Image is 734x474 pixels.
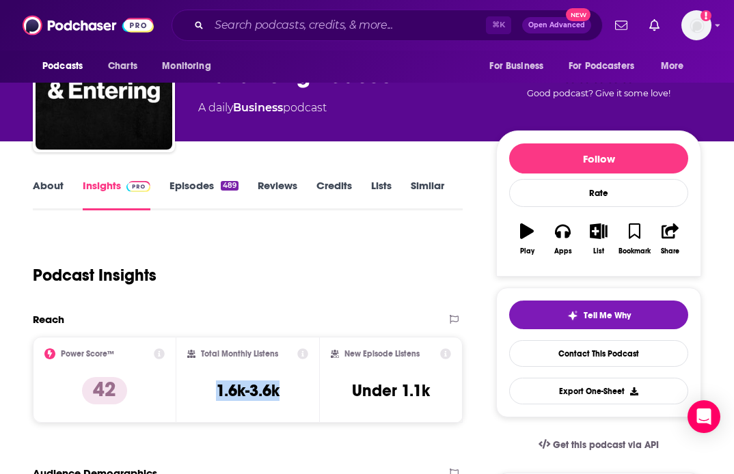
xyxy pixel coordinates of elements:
[371,179,392,210] a: Lists
[520,247,534,255] div: Play
[681,10,711,40] span: Logged in as vanderson
[619,247,651,255] div: Bookmark
[61,349,114,359] h2: Power Score™
[411,179,444,210] a: Similar
[644,14,665,37] a: Show notifications dropdown
[567,310,578,321] img: tell me why sparkle
[553,439,659,451] span: Get this podcast via API
[209,14,486,36] input: Search podcasts, credits, & more...
[528,428,670,462] a: Get this podcast via API
[33,179,64,210] a: About
[509,214,545,264] button: Play
[653,214,688,264] button: Share
[661,57,684,76] span: More
[172,10,603,41] div: Search podcasts, credits, & more...
[509,143,688,173] button: Follow
[545,214,580,264] button: Apps
[681,10,711,40] img: User Profile
[554,247,572,255] div: Apps
[162,57,210,76] span: Monitoring
[82,377,127,404] p: 42
[661,247,679,255] div: Share
[33,265,157,285] h1: Podcast Insights
[584,310,631,321] span: Tell Me Why
[33,313,64,326] h2: Reach
[509,340,688,367] a: Contact This Podcast
[221,181,239,191] div: 489
[651,53,701,79] button: open menu
[681,10,711,40] button: Show profile menu
[581,214,616,264] button: List
[42,57,83,76] span: Podcasts
[509,301,688,329] button: tell me why sparkleTell Me Why
[316,179,352,210] a: Credits
[616,214,652,264] button: Bookmark
[480,53,560,79] button: open menu
[528,22,585,29] span: Open Advanced
[701,10,711,21] svg: Add a profile image
[169,179,239,210] a: Episodes489
[126,181,150,192] img: Podchaser Pro
[83,179,150,210] a: InsightsPodchaser Pro
[569,57,634,76] span: For Podcasters
[152,53,228,79] button: open menu
[23,12,154,38] img: Podchaser - Follow, Share and Rate Podcasts
[593,247,604,255] div: List
[610,14,633,37] a: Show notifications dropdown
[509,179,688,207] div: Rate
[352,380,430,401] h3: Under 1.1k
[233,101,283,114] a: Business
[489,57,543,76] span: For Business
[108,57,137,76] span: Charts
[509,378,688,404] button: Export One-Sheet
[344,349,420,359] h2: New Episode Listens
[33,53,100,79] button: open menu
[688,400,720,433] div: Open Intercom Messenger
[527,88,670,98] span: Good podcast? Give it some love!
[560,53,654,79] button: open menu
[198,100,327,116] div: A daily podcast
[216,380,280,401] h3: 1.6k-3.6k
[522,17,591,33] button: Open AdvancedNew
[99,53,146,79] a: Charts
[566,8,590,21] span: New
[258,179,297,210] a: Reviews
[201,349,278,359] h2: Total Monthly Listens
[486,16,511,34] span: ⌘ K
